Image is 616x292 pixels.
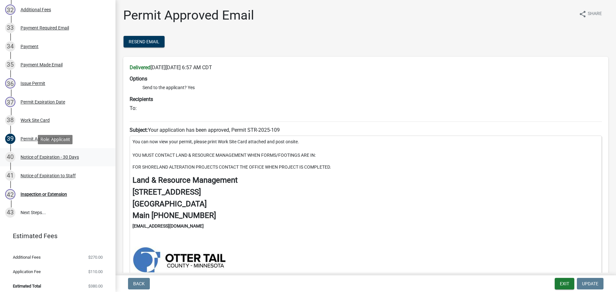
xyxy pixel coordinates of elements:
[21,137,66,141] div: Permit Approved Email
[5,189,15,199] div: 42
[133,246,226,273] img: https://ottertailcountymn.us/wp-content/uploads/2018/11/EC-brand-blue-horizontal-400x112.jpg
[21,118,50,122] div: Work Site Card
[5,60,15,70] div: 35
[21,63,63,67] div: Payment Made Email
[588,10,602,18] span: Share
[88,255,103,259] span: $270.00
[142,84,602,91] li: Send to the applicant? Yes
[5,97,15,107] div: 37
[130,127,602,133] h6: Your application has been approved, Permit STR-2025-109
[133,223,204,229] strong: [EMAIL_ADDRESS][DOMAIN_NAME]
[5,171,15,181] div: 41
[130,64,150,71] strong: Delivered
[88,270,103,274] span: $110.00
[5,152,15,162] div: 40
[128,278,150,289] button: Back
[130,127,148,133] strong: Subject:
[21,7,51,12] div: Additional Fees
[130,64,602,71] h6: [DATE][DATE] 6:57 AM CDT
[130,105,602,111] h6: To:
[133,281,145,286] span: Back
[577,278,603,289] button: Update
[21,155,79,159] div: Notice of Expiration - 30 Days
[582,281,598,286] span: Update
[21,192,67,196] div: Inspection or Extension
[21,81,45,86] div: Issue Permit
[13,255,41,259] span: Additional Fees
[13,270,41,274] span: Application Fee
[130,76,147,82] strong: Options
[21,44,38,49] div: Payment
[574,8,607,20] button: shareShare
[133,188,201,196] strong: [STREET_ADDRESS]
[5,23,15,33] div: 33
[130,96,153,102] strong: Recipients
[38,135,73,144] div: Role: Applicant
[133,138,599,159] p: You can now view your permit, please print Work Site Card attached and post onsite. YOU MUST CONT...
[21,26,69,30] div: Payment Required Email
[5,78,15,88] div: 36
[579,10,586,18] i: share
[5,134,15,144] div: 39
[5,4,15,15] div: 32
[555,278,574,289] button: Exit
[5,207,15,218] div: 43
[133,164,599,171] p: FOR SHORELAND ALTERATION PROJECTS CONTACT THE OFFICE WHEN PROJECT IS COMPLETED.
[5,41,15,52] div: 34
[5,115,15,125] div: 38
[21,173,76,178] div: Notice of Expiration to Staff
[133,211,216,220] strong: Main [PHONE_NUMBER]
[133,199,207,208] strong: [GEOGRAPHIC_DATA]
[123,8,254,23] h1: Permit Approved Email
[88,284,103,288] span: $380.00
[133,176,238,185] strong: Land & Resource Management
[124,36,165,47] button: Resend Email
[13,284,41,288] span: Estimated Total
[129,39,159,44] span: Resend Email
[21,100,65,104] div: Permit Expiration Date
[5,229,105,242] a: Estimated Fees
